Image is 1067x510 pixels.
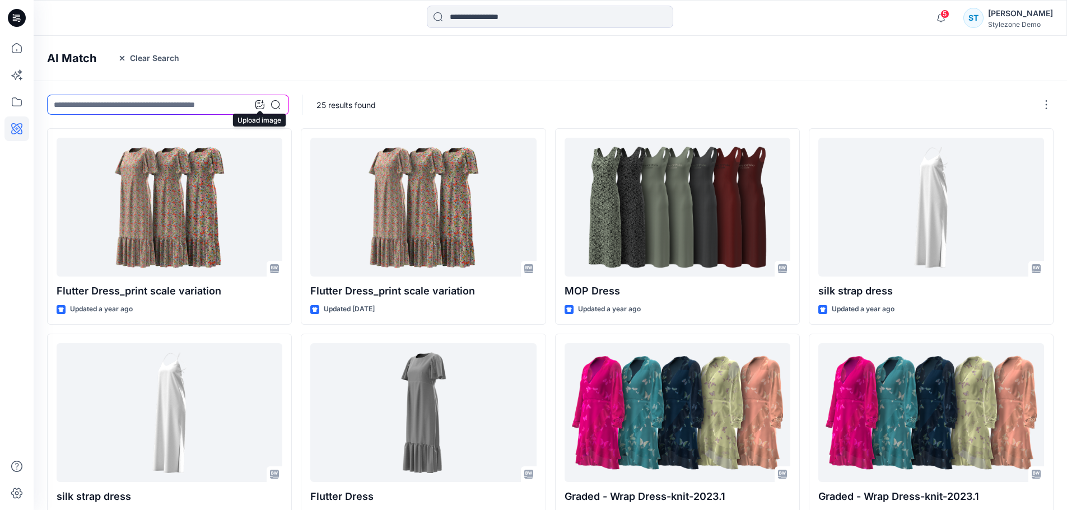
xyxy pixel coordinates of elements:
[940,10,949,18] span: 5
[47,52,96,65] h4: AI Match
[57,283,282,299] p: Flutter Dress_print scale variation
[565,343,790,482] a: Graded - Wrap Dress-knit-2023.1
[818,138,1044,277] a: silk strap dress
[310,343,536,482] a: Flutter Dress
[110,49,187,67] button: Clear Search
[818,283,1044,299] p: silk strap dress
[57,138,282,277] a: Flutter Dress_print scale variation
[565,138,790,277] a: MOP Dress
[988,7,1053,20] div: [PERSON_NAME]
[565,283,790,299] p: MOP Dress
[578,303,641,315] p: Updated a year ago
[310,283,536,299] p: Flutter Dress_print scale variation
[70,303,133,315] p: Updated a year ago
[316,99,376,111] p: 25 results found
[818,343,1044,482] a: Graded - Wrap Dress-knit-2023.1
[57,489,282,504] p: silk strap dress
[818,489,1044,504] p: Graded - Wrap Dress-knit-2023.1
[324,303,375,315] p: Updated [DATE]
[57,343,282,482] a: silk strap dress
[310,138,536,277] a: Flutter Dress_print scale variation
[565,489,790,504] p: Graded - Wrap Dress-knit-2023.1
[963,8,984,28] div: ST
[988,20,1053,29] div: Stylezone Demo
[310,489,536,504] p: Flutter Dress
[832,303,894,315] p: Updated a year ago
